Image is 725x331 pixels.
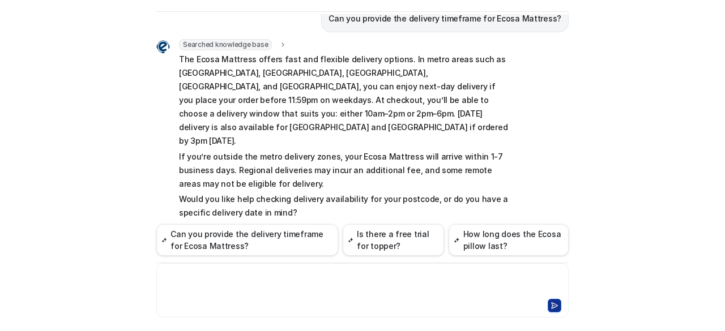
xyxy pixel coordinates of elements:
[179,53,510,148] p: The Ecosa Mattress offers fast and flexible delivery options. In metro areas such as [GEOGRAPHIC_...
[343,224,444,256] button: Is there a free trial for topper?
[329,12,561,25] p: Can you provide the delivery timeframe for Ecosa Mattress?
[156,224,338,256] button: Can you provide the delivery timeframe for Ecosa Mattress?
[179,150,510,191] p: If you’re outside the metro delivery zones, your Ecosa Mattress will arrive within 1-7 business d...
[179,39,272,50] span: Searched knowledge base
[156,40,170,54] img: Widget
[179,192,510,220] p: Would you like help checking delivery availability for your postcode, or do you have a specific d...
[449,224,569,256] button: How long does the Ecosa pillow last?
